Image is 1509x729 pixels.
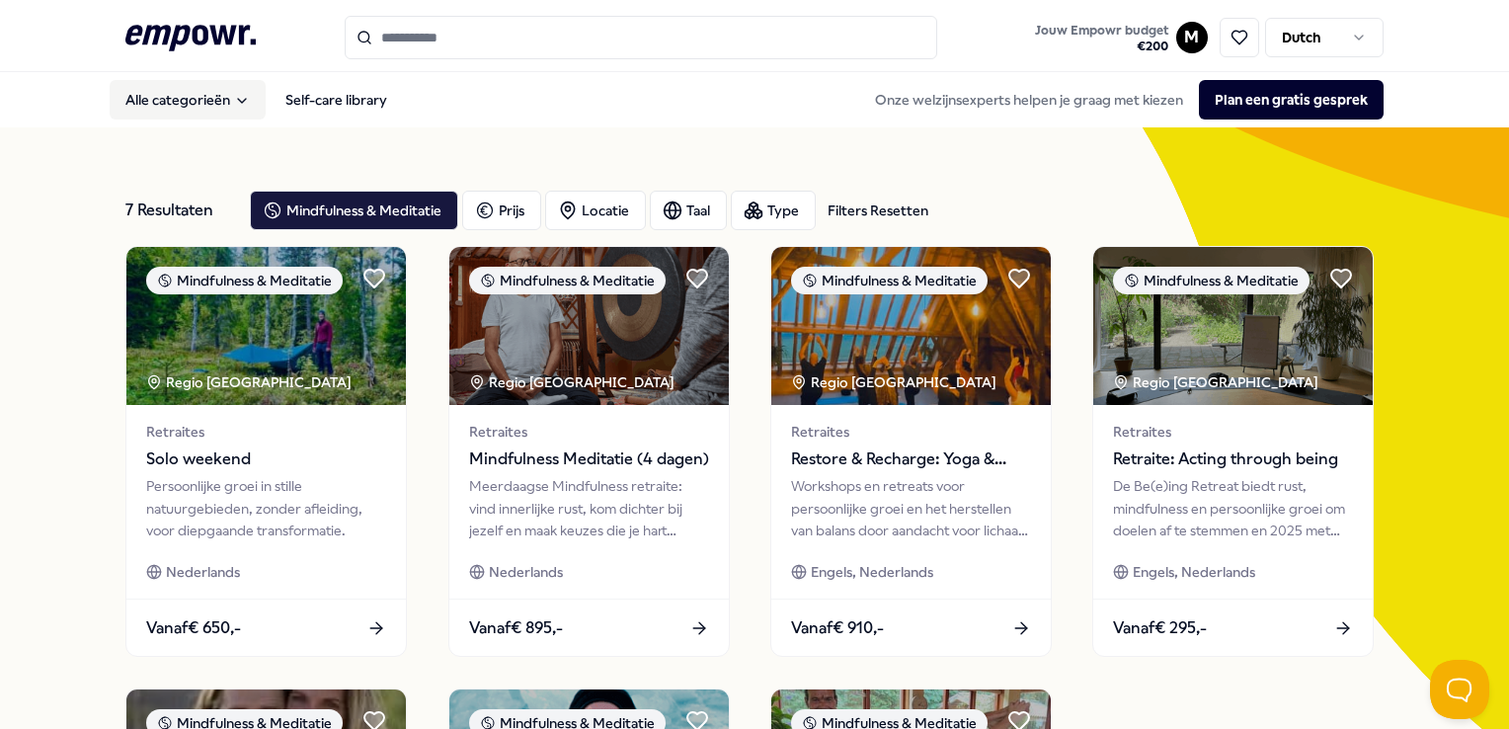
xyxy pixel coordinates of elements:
[469,421,709,443] span: Retraites
[469,615,563,641] span: Vanaf € 895,-
[1199,80,1384,120] button: Plan een gratis gesprek
[1113,475,1353,541] div: De Be(e)ing Retreat biedt rust, mindfulness en persoonlijke groei om doelen af te stemmen en 2025...
[448,246,730,657] a: package imageMindfulness & MeditatieRegio [GEOGRAPHIC_DATA] RetraitesMindfulness Meditatie (4 dag...
[1027,17,1176,58] a: Jouw Empowr budget€200
[1113,615,1207,641] span: Vanaf € 295,-
[791,475,1031,541] div: Workshops en retreats voor persoonlijke groei en het herstellen van balans door aandacht voor lic...
[1113,446,1353,472] span: Retraite: Acting through being
[345,16,937,59] input: Search for products, categories or subcategories
[650,191,727,230] button: Taal
[1113,421,1353,443] span: Retraites
[449,247,729,405] img: package image
[545,191,646,230] button: Locatie
[489,561,563,583] span: Nederlands
[791,446,1031,472] span: Restore & Recharge: Yoga & Meditatie
[828,200,928,221] div: Filters Resetten
[1176,22,1208,53] button: M
[731,191,816,230] button: Type
[791,267,988,294] div: Mindfulness & Meditatie
[146,371,355,393] div: Regio [GEOGRAPHIC_DATA]
[1035,39,1168,54] span: € 200
[791,615,884,641] span: Vanaf € 910,-
[1133,561,1255,583] span: Engels, Nederlands
[1113,371,1321,393] div: Regio [GEOGRAPHIC_DATA]
[811,561,933,583] span: Engels, Nederlands
[146,446,386,472] span: Solo weekend
[146,267,343,294] div: Mindfulness & Meditatie
[166,561,240,583] span: Nederlands
[469,446,709,472] span: Mindfulness Meditatie (4 dagen)
[1430,660,1489,719] iframe: Help Scout Beacon - Open
[859,80,1384,120] div: Onze welzijnsexperts helpen je graag met kiezen
[125,246,407,657] a: package imageMindfulness & MeditatieRegio [GEOGRAPHIC_DATA] RetraitesSolo weekendPersoonlijke gro...
[462,191,541,230] button: Prijs
[1093,247,1373,405] img: package image
[469,371,677,393] div: Regio [GEOGRAPHIC_DATA]
[469,475,709,541] div: Meerdaagse Mindfulness retraite: vind innerlijke rust, kom dichter bij jezelf en maak keuzes die ...
[110,80,266,120] button: Alle categorieën
[791,371,999,393] div: Regio [GEOGRAPHIC_DATA]
[146,615,241,641] span: Vanaf € 650,-
[770,246,1052,657] a: package imageMindfulness & MeditatieRegio [GEOGRAPHIC_DATA] RetraitesRestore & Recharge: Yoga & M...
[791,421,1031,443] span: Retraites
[110,80,403,120] nav: Main
[125,191,234,230] div: 7 Resultaten
[250,191,458,230] button: Mindfulness & Meditatie
[1113,267,1310,294] div: Mindfulness & Meditatie
[469,267,666,294] div: Mindfulness & Meditatie
[1035,23,1168,39] span: Jouw Empowr budget
[771,247,1051,405] img: package image
[270,80,403,120] a: Self-care library
[146,421,386,443] span: Retraites
[1092,246,1374,657] a: package imageMindfulness & MeditatieRegio [GEOGRAPHIC_DATA] RetraitesRetraite: Acting through bei...
[1031,19,1172,58] button: Jouw Empowr budget€200
[126,247,406,405] img: package image
[146,475,386,541] div: Persoonlijke groei in stille natuurgebieden, zonder afleiding, voor diepgaande transformatie.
